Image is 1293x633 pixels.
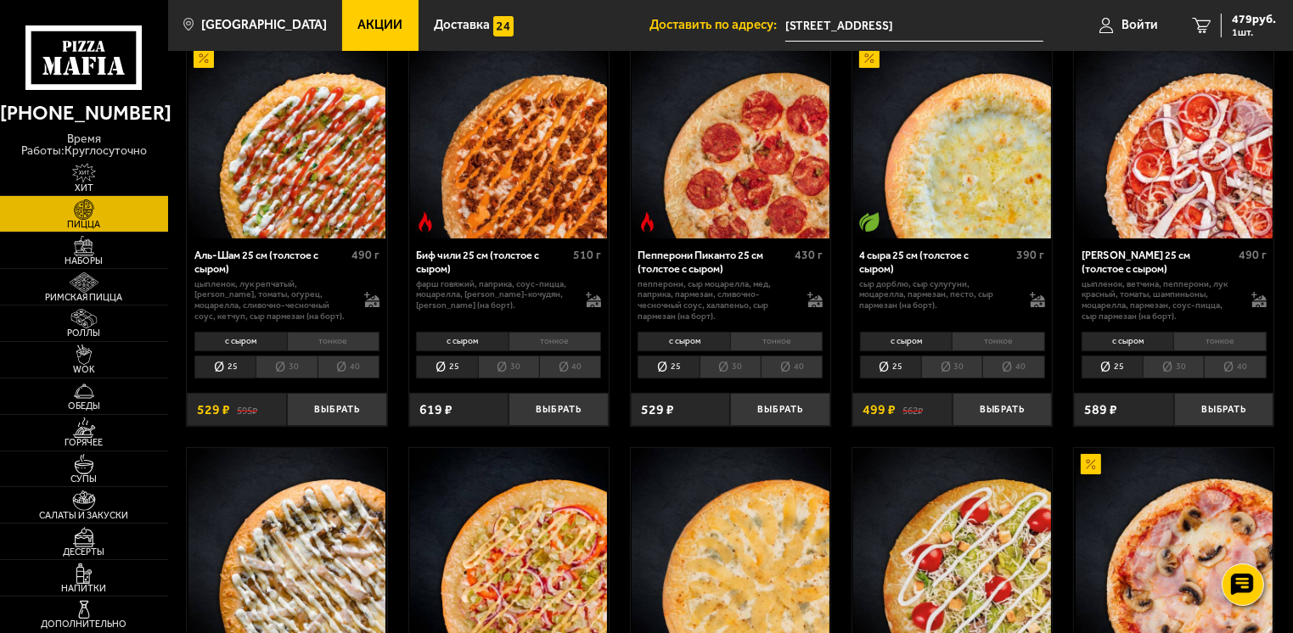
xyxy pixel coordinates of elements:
[509,393,609,426] button: Выбрать
[509,332,601,351] li: тонкое
[638,249,790,274] div: Пепперони Пиканто 25 см (толстое с сыром)
[638,332,729,351] li: с сыром
[201,19,327,31] span: [GEOGRAPHIC_DATA]
[573,248,601,262] span: 510 г
[410,42,607,238] img: Биф чили 25 см (толстое с сыром)
[730,393,830,426] button: Выбрать
[638,212,658,232] img: Острое блюдо
[852,42,1052,238] a: АкционныйВегетарианское блюдо4 сыра 25 см (толстое с сыром)
[1174,393,1274,426] button: Выбрать
[194,249,347,274] div: Аль-Шам 25 см (толстое с сыром)
[1122,19,1158,31] span: Войти
[632,42,829,238] img: Пепперони Пиканто 25 см (толстое с сыром)
[287,332,379,351] li: тонкое
[1084,403,1117,417] span: 589 ₽
[197,403,230,417] span: 529 ₽
[1232,14,1276,25] span: 479 руб.
[237,403,257,417] s: 595 ₽
[358,19,403,31] span: Акции
[194,356,256,379] li: 25
[409,42,609,238] a: Острое блюдоБиф чили 25 см (толстое с сыром)
[187,42,386,238] a: АкционныйАль-Шам 25 см (толстое с сыром)
[860,332,952,351] li: с сыром
[638,356,699,379] li: 25
[860,279,1016,311] p: сыр дорблю, сыр сулугуни, моцарелла, пармезан, песто, сыр пармезан (на борт).
[863,403,896,417] span: 499 ₽
[921,356,982,379] li: 30
[1082,279,1238,322] p: цыпленок, ветчина, пепперони, лук красный, томаты, шампиньоны, моцарелла, пармезан, соус-пицца, с...
[416,356,477,379] li: 25
[761,356,823,379] li: 40
[859,48,880,69] img: Акционный
[902,403,923,417] s: 562 ₽
[1081,454,1101,474] img: Акционный
[1173,332,1266,351] li: тонкое
[785,10,1044,42] input: Ваш адрес доставки
[287,393,387,426] button: Выбрать
[853,42,1050,238] img: 4 сыра 25 см (толстое с сыром)
[730,332,823,351] li: тонкое
[1232,27,1276,37] span: 1 шт.
[416,249,569,274] div: Биф чили 25 см (толстое с сыром)
[493,16,514,36] img: 15daf4d41897b9f0e9f617042186c801.svg
[641,403,674,417] span: 529 ₽
[194,279,351,322] p: цыпленок, лук репчатый, [PERSON_NAME], томаты, огурец, моцарелла, сливочно-чесночный соус, кетчуп...
[1017,248,1045,262] span: 390 г
[1074,42,1273,238] a: Петровская 25 см (толстое с сыром)
[982,356,1044,379] li: 40
[860,356,921,379] li: 25
[1239,248,1267,262] span: 490 г
[434,19,490,31] span: Доставка
[631,42,830,238] a: Острое блюдоПепперони Пиканто 25 см (толстое с сыром)
[1082,332,1173,351] li: с сыром
[415,212,436,232] img: Острое блюдо
[952,332,1044,351] li: тонкое
[860,249,1013,274] div: 4 сыра 25 см (толстое с сыром)
[1082,356,1143,379] li: 25
[256,356,317,379] li: 30
[318,356,379,379] li: 40
[1204,356,1266,379] li: 40
[419,403,453,417] span: 619 ₽
[351,248,379,262] span: 490 г
[1076,42,1273,238] img: Петровская 25 см (толстое с сыром)
[700,356,761,379] li: 30
[649,19,785,31] span: Доставить по адресу:
[795,248,823,262] span: 430 г
[638,279,794,322] p: пепперони, сыр Моцарелла, мед, паприка, пармезан, сливочно-чесночный соус, халапеньо, сыр пармеза...
[194,48,214,69] img: Акционный
[859,212,880,232] img: Вегетарианское блюдо
[188,42,385,238] img: Аль-Шам 25 см (толстое с сыром)
[1143,356,1204,379] li: 30
[1082,249,1234,274] div: [PERSON_NAME] 25 см (толстое с сыром)
[194,332,286,351] li: с сыром
[539,356,601,379] li: 40
[416,332,508,351] li: с сыром
[478,356,539,379] li: 30
[416,279,572,311] p: фарш говяжий, паприка, соус-пицца, моцарелла, [PERSON_NAME]-кочудян, [PERSON_NAME] (на борт).
[953,393,1053,426] button: Выбрать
